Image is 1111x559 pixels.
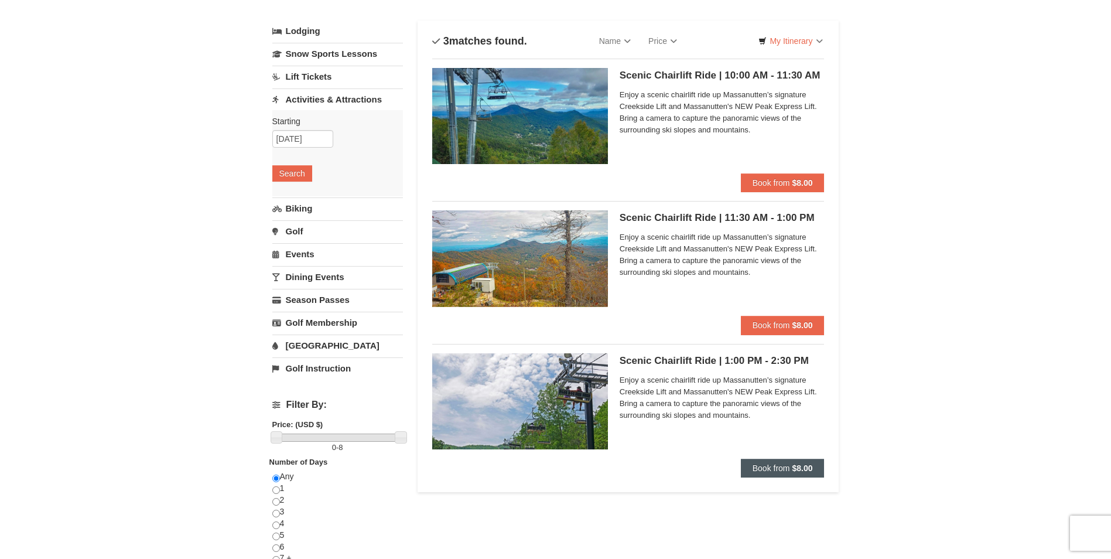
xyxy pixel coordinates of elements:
button: Book from $8.00 [741,459,825,478]
a: My Itinerary [751,32,830,50]
a: Lift Tickets [272,66,403,87]
a: Lodging [272,21,403,42]
a: Golf Instruction [272,357,403,379]
strong: Number of Days [269,458,328,466]
a: Golf [272,220,403,242]
img: 24896431-1-a2e2611b.jpg [432,68,608,164]
h4: Filter By: [272,400,403,410]
img: 24896431-9-664d1467.jpg [432,353,608,449]
label: - [272,442,403,454]
span: Book from [753,463,790,473]
h5: Scenic Chairlift Ride | 10:00 AM - 11:30 AM [620,70,825,81]
strong: $8.00 [792,178,812,188]
span: Enjoy a scenic chairlift ride up Massanutten’s signature Creekside Lift and Massanutten's NEW Pea... [620,374,825,421]
a: Dining Events [272,266,403,288]
span: Book from [753,178,790,188]
button: Search [272,165,312,182]
button: Book from $8.00 [741,173,825,192]
h5: Scenic Chairlift Ride | 11:30 AM - 1:00 PM [620,212,825,224]
img: 24896431-13-a88f1aaf.jpg [432,210,608,306]
a: Season Passes [272,289,403,311]
h5: Scenic Chairlift Ride | 1:00 PM - 2:30 PM [620,355,825,367]
a: Snow Sports Lessons [272,43,403,64]
span: Book from [753,321,790,330]
span: Enjoy a scenic chairlift ride up Massanutten’s signature Creekside Lift and Massanutten's NEW Pea... [620,231,825,278]
a: Golf Membership [272,312,403,333]
h4: matches found. [432,35,527,47]
strong: $8.00 [792,321,812,330]
strong: $8.00 [792,463,812,473]
a: Name [590,29,640,53]
a: [GEOGRAPHIC_DATA] [272,335,403,356]
span: 8 [339,443,343,452]
span: Enjoy a scenic chairlift ride up Massanutten’s signature Creekside Lift and Massanutten's NEW Pea... [620,89,825,136]
label: Starting [272,115,394,127]
button: Book from $8.00 [741,316,825,335]
a: Events [272,243,403,265]
a: Price [640,29,686,53]
a: Activities & Attractions [272,88,403,110]
strong: Price: (USD $) [272,420,323,429]
a: Biking [272,197,403,219]
span: 3 [443,35,449,47]
span: 0 [332,443,336,452]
